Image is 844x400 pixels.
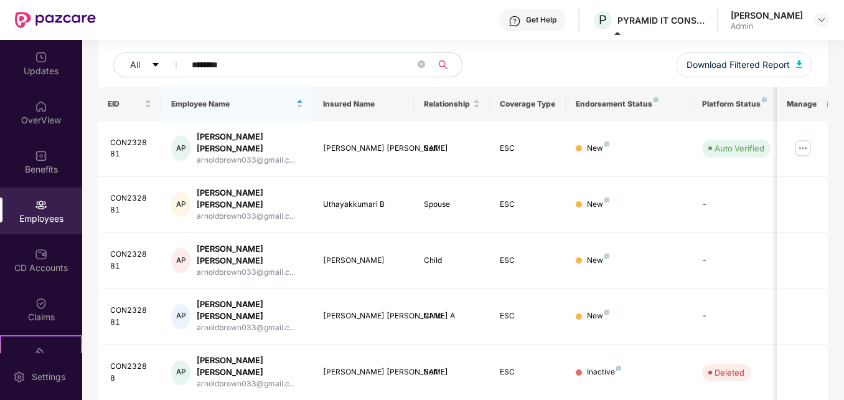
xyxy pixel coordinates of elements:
[617,14,705,26] div: PYRAMID IT CONSULTING PRIVATE LIMITED
[197,155,302,166] div: arnoldbrown033@gmail.c...
[424,143,480,155] div: Self
[197,243,302,267] div: [PERSON_NAME] [PERSON_NAME]
[35,346,47,359] img: svg+xml;base64,PHN2ZyB4bWxucz0iaHR0cDovL3d3dy53My5vcmcvMjAwMC9zdmciIHdpZHRoPSIyMSIgaGVpZ2h0PSIyMC...
[587,366,621,378] div: Inactive
[323,143,405,155] div: [PERSON_NAME] [PERSON_NAME]
[197,298,302,322] div: [PERSON_NAME] [PERSON_NAME]
[817,15,827,25] img: svg+xml;base64,PHN2ZyBpZD0iRHJvcGRvd24tMzJ4MzIiIHhtbG5zPSJodHRwOi8vd3d3LnczLm9yZy8yMDAwL3N2ZyIgd2...
[587,143,609,155] div: New
[171,99,294,109] span: Employee Name
[777,87,827,121] th: Manage
[418,59,425,71] span: close-circle
[424,366,480,378] div: Self
[110,249,151,272] div: CON232881
[715,142,764,155] div: Auto Verified
[197,131,302,155] div: [PERSON_NAME] [PERSON_NAME]
[197,267,302,279] div: arnoldbrown033@gmail.c...
[692,288,781,345] td: -
[431,52,462,77] button: search
[604,141,609,146] img: svg+xml;base64,PHN2ZyB4bWxucz0iaHR0cDovL3d3dy53My5vcmcvMjAwMC9zdmciIHdpZHRoPSI4IiBoZWlnaHQ9IjgiIH...
[35,297,47,310] img: svg+xml;base64,PHN2ZyBpZD0iQ2xhaW0iIHhtbG5zPSJodHRwOi8vd3d3LnczLm9yZy8yMDAwL3N2ZyIgd2lkdGg9IjIwIi...
[599,12,607,27] span: P
[197,378,302,390] div: arnoldbrown033@gmail.c...
[715,366,744,379] div: Deleted
[692,233,781,289] td: -
[692,177,781,233] td: -
[35,248,47,260] img: svg+xml;base64,PHN2ZyBpZD0iQ0RfQWNjb3VudHMiIGRhdGEtbmFtZT0iQ0QgQWNjb3VudHMiIHhtbG5zPSJodHRwOi8vd3...
[110,193,151,216] div: CON232881
[171,248,190,273] div: AP
[526,15,556,25] div: Get Help
[424,99,471,109] span: Relationship
[171,360,190,385] div: AP
[509,15,521,27] img: svg+xml;base64,PHN2ZyBpZD0iSGVscC0zMngzMiIgeG1sbnM9Imh0dHA6Ly93d3cudzMub3JnLzIwMDAvc3ZnIiB3aWR0aD...
[587,310,609,322] div: New
[171,136,190,161] div: AP
[604,198,609,202] img: svg+xml;base64,PHN2ZyB4bWxucz0iaHR0cDovL3d3dy53My5vcmcvMjAwMC9zdmciIHdpZHRoPSI4IiBoZWlnaHQ9IjgiIH...
[490,87,566,121] th: Coverage Type
[587,255,609,267] div: New
[587,199,609,211] div: New
[108,99,142,109] span: EID
[35,100,47,113] img: svg+xml;base64,PHN2ZyBpZD0iSG9tZSIgeG1sbnM9Imh0dHA6Ly93d3cudzMub3JnLzIwMDAvc3ZnIiB3aWR0aD0iMjAiIG...
[110,361,151,384] div: CON23288
[98,87,161,121] th: EID
[731,9,803,21] div: [PERSON_NAME]
[171,304,190,329] div: AP
[500,199,556,211] div: ESC
[702,99,771,109] div: Platform Status
[500,366,556,378] div: ESC
[151,60,160,70] span: caret-down
[323,366,405,378] div: [PERSON_NAME] [PERSON_NAME]
[323,310,405,322] div: [PERSON_NAME] [PERSON_NAME] A
[130,58,140,72] span: All
[677,52,812,77] button: Download Filtered Report
[616,366,621,371] img: svg+xml;base64,PHN2ZyB4bWxucz0iaHR0cDovL3d3dy53My5vcmcvMjAwMC9zdmciIHdpZHRoPSI4IiBoZWlnaHQ9IjgiIH...
[323,255,405,267] div: [PERSON_NAME]
[35,51,47,64] img: svg+xml;base64,PHN2ZyBpZD0iVXBkYXRlZCIgeG1sbnM9Imh0dHA6Ly93d3cudzMub3JnLzIwMDAvc3ZnIiB3aWR0aD0iMj...
[197,322,302,334] div: arnoldbrown033@gmail.c...
[171,192,190,217] div: AP
[424,255,480,267] div: Child
[793,138,813,158] img: manageButton
[500,255,556,267] div: ESC
[500,310,556,322] div: ESC
[500,143,556,155] div: ESC
[414,87,490,121] th: Relationship
[197,211,302,222] div: arnoldbrown033@gmail.c...
[113,52,189,77] button: Allcaret-down
[110,137,151,161] div: CON232881
[431,60,456,70] span: search
[35,150,47,162] img: svg+xml;base64,PHN2ZyBpZD0iQmVuZWZpdHMiIHhtbG5zPSJodHRwOi8vd3d3LnczLm9yZy8yMDAwL3N2ZyIgd2lkdGg9Ij...
[576,99,682,109] div: Endorsement Status
[313,87,415,121] th: Insured Name
[654,97,659,102] img: svg+xml;base64,PHN2ZyB4bWxucz0iaHR0cDovL3d3dy53My5vcmcvMjAwMC9zdmciIHdpZHRoPSI4IiBoZWlnaHQ9IjgiIH...
[28,371,69,383] div: Settings
[110,305,151,328] div: CON232881
[762,97,767,102] img: svg+xml;base64,PHN2ZyB4bWxucz0iaHR0cDovL3d3dy53My5vcmcvMjAwMC9zdmciIHdpZHRoPSI4IiBoZWlnaHQ9IjgiIH...
[604,254,609,259] img: svg+xml;base64,PHN2ZyB4bWxucz0iaHR0cDovL3d3dy53My5vcmcvMjAwMC9zdmciIHdpZHRoPSI4IiBoZWlnaHQ9IjgiIH...
[15,12,96,28] img: New Pazcare Logo
[424,310,480,322] div: Child
[731,21,803,31] div: Admin
[197,355,302,378] div: [PERSON_NAME] [PERSON_NAME]
[796,60,802,68] img: svg+xml;base64,PHN2ZyB4bWxucz0iaHR0cDovL3d3dy53My5vcmcvMjAwMC9zdmciIHhtbG5zOnhsaW5rPSJodHRwOi8vd3...
[604,310,609,315] img: svg+xml;base64,PHN2ZyB4bWxucz0iaHR0cDovL3d3dy53My5vcmcvMjAwMC9zdmciIHdpZHRoPSI4IiBoZWlnaHQ9IjgiIH...
[418,60,425,68] span: close-circle
[13,371,26,383] img: svg+xml;base64,PHN2ZyBpZD0iU2V0dGluZy0yMHgyMCIgeG1sbnM9Imh0dHA6Ly93d3cudzMub3JnLzIwMDAvc3ZnIiB3aW...
[35,199,47,211] img: svg+xml;base64,PHN2ZyBpZD0iRW1wbG95ZWVzIiB4bWxucz0iaHR0cDovL3d3dy53My5vcmcvMjAwMC9zdmciIHdpZHRoPS...
[323,199,405,211] div: Uthayakkumari B
[197,187,302,211] div: [PERSON_NAME] [PERSON_NAME]
[687,58,790,72] span: Download Filtered Report
[424,199,480,211] div: Spouse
